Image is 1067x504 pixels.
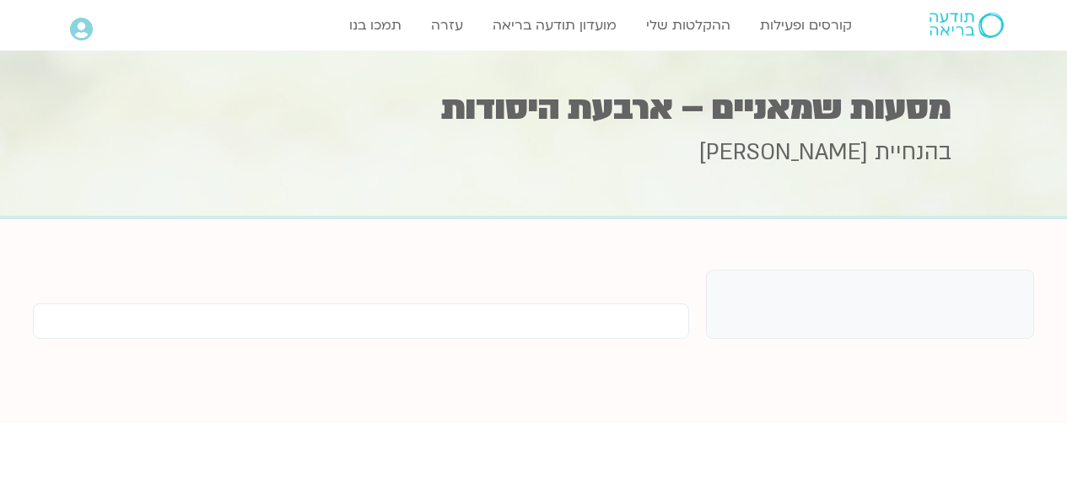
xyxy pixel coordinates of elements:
[875,137,951,168] span: בהנחיית
[116,92,951,125] h1: מסעות שמאניים – ארבעת היסודות
[341,9,410,41] a: תמכו בנו
[930,13,1004,38] img: תודעה בריאה
[699,137,868,168] span: [PERSON_NAME]
[484,9,625,41] a: מועדון תודעה בריאה
[423,9,472,41] a: עזרה
[752,9,860,41] a: קורסים ופעילות
[638,9,739,41] a: ההקלטות שלי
